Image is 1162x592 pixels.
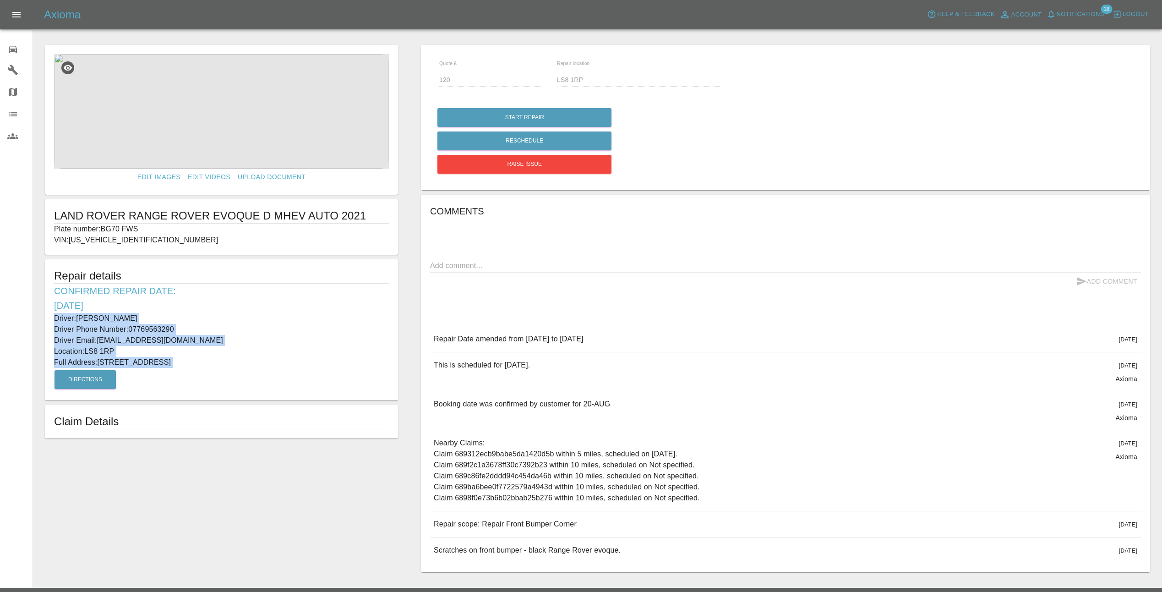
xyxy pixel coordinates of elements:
button: Notifications [1044,7,1107,22]
p: Nearby Claims: Claim 689312ecb9babe5da1420d5b within 5 miles, scheduled on [DATE]. Claim 689f2c1a... [434,438,700,504]
h1: LAND ROVER RANGE ROVER EVOQUE D MHEV AUTO 2021 [54,208,389,223]
p: Repair Date amended from [DATE] to [DATE] [434,334,584,345]
img: e8e44179-6b82-427a-ac97-ff521c6daf40 [54,54,389,169]
h1: Claim Details [54,414,389,429]
span: [DATE] [1119,336,1137,343]
p: Driver: [PERSON_NAME] [54,313,389,324]
button: Open drawer [5,4,27,26]
p: Full Address: [STREET_ADDRESS] [54,357,389,368]
p: Booking date was confirmed by customer for 20-AUG [434,399,610,410]
button: Start Repair [437,108,611,127]
p: Axioma [1115,374,1137,384]
p: Repair scope: Repair Front Bumper Corner [434,519,577,530]
span: Help & Feedback [937,9,994,20]
span: Account [1011,10,1042,20]
span: 18 [1101,5,1112,14]
span: [DATE] [1119,548,1137,554]
h6: Comments [430,204,1141,219]
p: Driver Email: [EMAIL_ADDRESS][DOMAIN_NAME] [54,335,389,346]
p: Location: LS8 1RP [54,346,389,357]
p: Plate number: BG70 FWS [54,224,389,235]
a: Edit Videos [184,169,234,186]
button: Logout [1110,7,1151,22]
button: Help & Feedback [925,7,997,22]
span: Quote £ [439,60,457,66]
p: This is scheduled for [DATE]. [434,360,530,371]
p: VIN: [US_VEHICLE_IDENTIFICATION_NUMBER] [54,235,389,246]
h6: Confirmed Repair Date: [DATE] [54,284,389,313]
span: Repair location [557,60,590,66]
span: [DATE] [1119,440,1137,447]
p: Axioma [1115,452,1137,461]
a: Account [997,7,1044,22]
span: [DATE] [1119,362,1137,369]
span: Logout [1123,9,1149,20]
button: Reschedule [437,132,611,150]
p: Axioma [1115,413,1137,422]
span: Notifications [1057,9,1104,20]
p: Driver Phone Number: 07769563290 [54,324,389,335]
span: [DATE] [1119,521,1137,528]
a: Upload Document [234,169,309,186]
a: Edit Images [134,169,184,186]
h5: Axioma [44,7,81,22]
p: Scratches on front bumper - black Range Rover evoque. [434,545,621,556]
button: Directions [55,370,116,389]
h5: Repair details [54,269,389,283]
span: [DATE] [1119,401,1137,408]
button: Raise issue [437,155,611,174]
